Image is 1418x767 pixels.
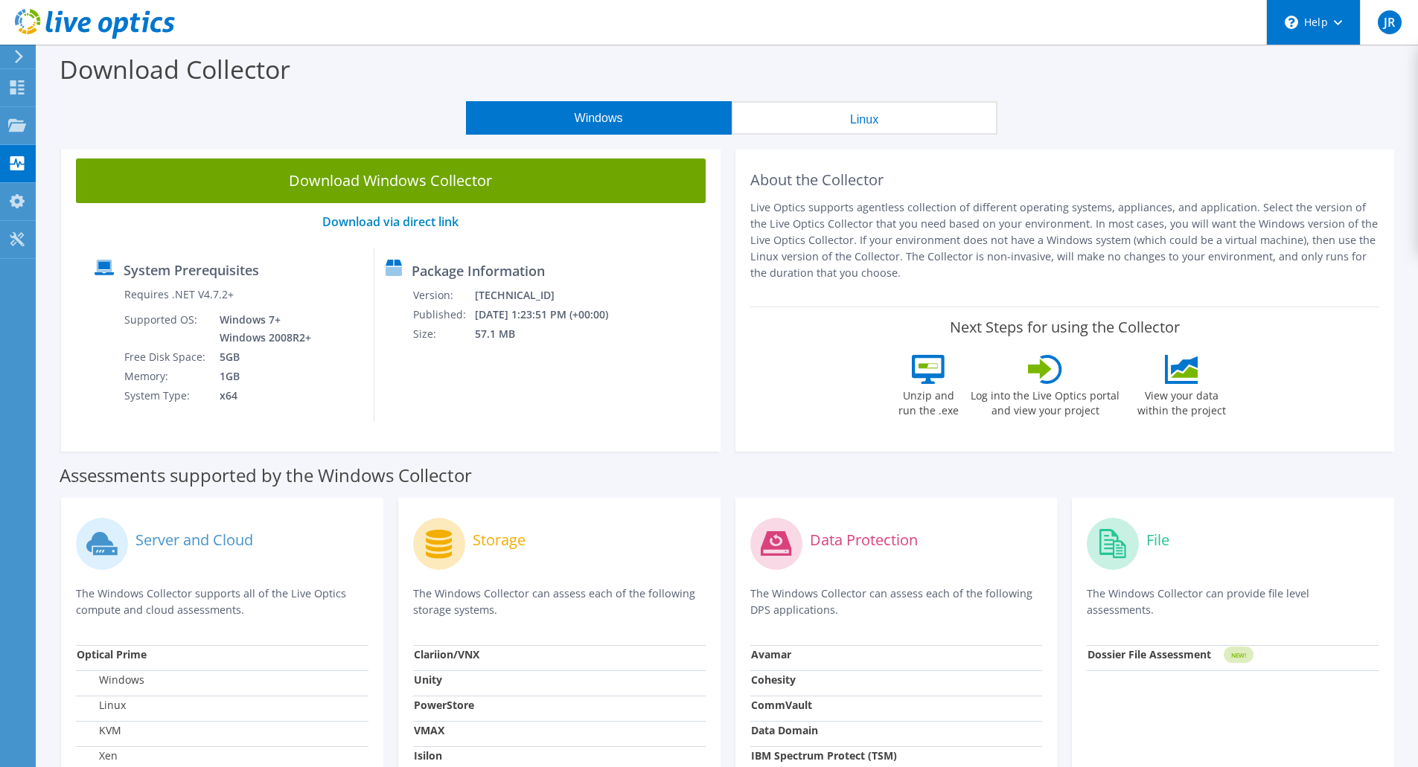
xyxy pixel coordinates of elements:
td: 5GB [208,347,314,367]
button: Linux [732,101,997,135]
label: Assessments supported by the Windows Collector [60,468,472,483]
h2: About the Collector [750,171,1380,189]
p: The Windows Collector can assess each of the following DPS applications. [750,585,1043,618]
svg: \n [1285,16,1298,29]
label: Package Information [412,263,545,278]
strong: Unity [414,673,442,687]
strong: Isilon [414,748,442,763]
label: Requires .NET V4.7.2+ [124,287,234,302]
label: Download Collector [60,52,290,86]
label: KVM [77,723,121,738]
td: 1GB [208,367,314,386]
td: System Type: [124,386,208,405]
strong: CommVault [751,698,812,712]
strong: PowerStore [414,698,474,712]
label: File [1146,533,1169,548]
strong: VMAX [414,723,444,737]
td: Version: [412,286,474,305]
td: [DATE] 1:23:51 PM (+00:00) [474,305,628,324]
label: System Prerequisites [124,263,259,277]
label: Log into the Live Optics portal and view your project [970,384,1120,418]
label: Linux [77,698,126,713]
strong: Optical Prime [77,647,147,661]
label: Unzip and run the .exe [894,384,962,418]
td: Supported OS: [124,310,208,347]
label: Xen [77,748,118,763]
td: Free Disk Space: [124,347,208,367]
label: View your data within the project [1128,384,1235,418]
a: Download via direct link [322,214,459,230]
td: [TECHNICAL_ID] [474,286,628,305]
p: The Windows Collector can provide file level assessments. [1087,585,1379,618]
tspan: NEW! [1231,651,1246,659]
strong: Avamar [751,647,791,661]
a: Download Windows Collector [76,158,706,203]
td: 57.1 MB [474,324,628,344]
td: x64 [208,386,314,405]
label: Server and Cloud [135,533,253,548]
strong: IBM Spectrum Protect (TSM) [751,748,897,763]
strong: Dossier File Assessment [1088,647,1211,661]
label: Windows [77,673,144,687]
button: Windows [466,101,732,135]
td: Published: [412,305,474,324]
strong: Data Domain [751,723,818,737]
p: The Windows Collector supports all of the Live Optics compute and cloud assessments. [76,585,368,618]
td: Size: [412,324,474,344]
p: Live Optics supports agentless collection of different operating systems, appliances, and applica... [750,199,1380,281]
strong: Cohesity [751,673,796,687]
strong: Clariion/VNX [414,647,479,661]
span: JR [1378,10,1402,34]
p: The Windows Collector can assess each of the following storage systems. [413,585,706,618]
td: Memory: [124,367,208,386]
label: Next Steps for using the Collector [950,318,1180,336]
td: Windows 7+ Windows 2008R2+ [208,310,314,347]
label: Storage [473,533,526,548]
label: Data Protection [810,533,918,548]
